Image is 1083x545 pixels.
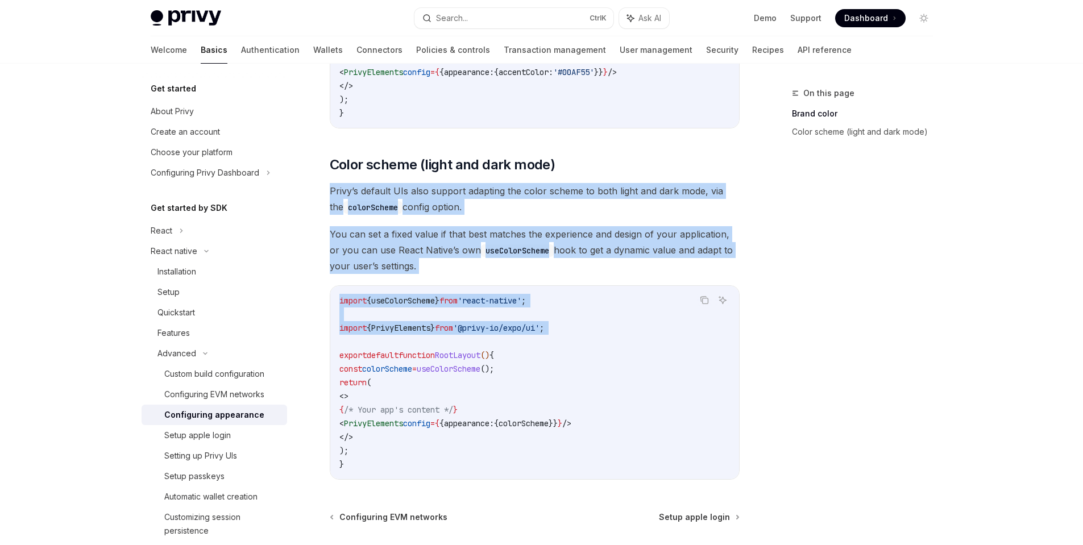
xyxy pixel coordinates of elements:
[603,67,608,77] span: }
[151,224,172,238] div: React
[164,388,264,401] div: Configuring EVM networks
[435,418,439,428] span: {
[330,226,740,274] span: You can set a fixed value if that best matches the experience and design of your application, or ...
[430,67,435,77] span: =
[157,347,196,360] div: Advanced
[367,323,371,333] span: {
[339,511,447,523] span: Configuring EVM networks
[458,296,521,306] span: 'react-native'
[403,67,430,77] span: config
[201,36,227,64] a: Basics
[142,302,287,323] a: Quickstart
[331,511,447,523] a: Configuring EVM networks
[339,377,367,388] span: return
[142,101,287,122] a: About Privy
[521,296,526,306] span: ;
[590,14,607,23] span: Ctrl K
[142,142,287,163] a: Choose your platform
[344,67,403,77] span: PrivyElements
[540,323,544,333] span: ;
[142,282,287,302] a: Setup
[435,323,453,333] span: from
[439,296,458,306] span: from
[549,418,558,428] span: }}
[444,418,494,428] span: appearance:
[313,36,343,64] a: Wallets
[157,306,195,319] div: Quickstart
[494,418,499,428] span: {
[754,13,777,24] a: Demo
[356,36,403,64] a: Connectors
[553,67,594,77] span: '#00AF55'
[367,296,371,306] span: {
[339,364,362,374] span: const
[435,67,439,77] span: {
[752,36,784,64] a: Recipes
[480,364,494,374] span: ();
[344,418,403,428] span: PrivyElements
[412,364,417,374] span: =
[620,36,692,64] a: User management
[790,13,821,24] a: Support
[481,244,554,257] code: useColorScheme
[439,67,444,77] span: {
[480,350,489,360] span: ()
[164,469,225,483] div: Setup passkeys
[339,94,348,105] span: );
[339,405,344,415] span: {
[339,67,344,77] span: <
[151,82,196,95] h5: Get started
[164,449,237,463] div: Setting up Privy UIs
[659,511,738,523] a: Setup apple login
[453,405,458,415] span: }
[142,425,287,446] a: Setup apple login
[558,418,562,428] span: }
[142,466,287,486] a: Setup passkeys
[339,418,344,428] span: <
[835,9,906,27] a: Dashboard
[489,350,494,360] span: {
[164,510,280,538] div: Customizing session persistence
[798,36,852,64] a: API reference
[164,490,258,504] div: Automatic wallet creation
[344,405,453,415] span: /* Your app's content */
[343,201,403,214] code: colorScheme
[367,350,399,360] span: default
[151,36,187,64] a: Welcome
[697,293,712,307] button: Copy the contents from the code block
[844,13,888,24] span: Dashboard
[339,296,367,306] span: import
[142,364,287,384] a: Custom build configuration
[151,145,233,159] div: Choose your platform
[435,350,480,360] span: RootLayout
[915,9,933,27] button: Toggle dark mode
[430,418,435,428] span: =
[403,418,430,428] span: config
[499,67,553,77] span: accentColor:
[562,418,571,428] span: />
[504,36,606,64] a: Transaction management
[164,367,264,381] div: Custom build configuration
[339,350,367,360] span: export
[339,459,344,469] span: }
[339,81,353,91] span: </>
[142,261,287,282] a: Installation
[164,408,264,422] div: Configuring appearance
[142,486,287,507] a: Automatic wallet creation
[142,323,287,343] a: Features
[706,36,738,64] a: Security
[151,105,194,118] div: About Privy
[608,67,617,77] span: />
[715,293,730,307] button: Ask AI
[414,8,613,28] button: Search...CtrlK
[142,122,287,142] a: Create an account
[339,391,348,401] span: <>
[151,244,197,258] div: React native
[367,377,371,388] span: (
[430,323,435,333] span: }
[151,201,227,215] h5: Get started by SDK
[142,384,287,405] a: Configuring EVM networks
[371,296,435,306] span: useColorScheme
[638,13,661,24] span: Ask AI
[339,432,353,442] span: </>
